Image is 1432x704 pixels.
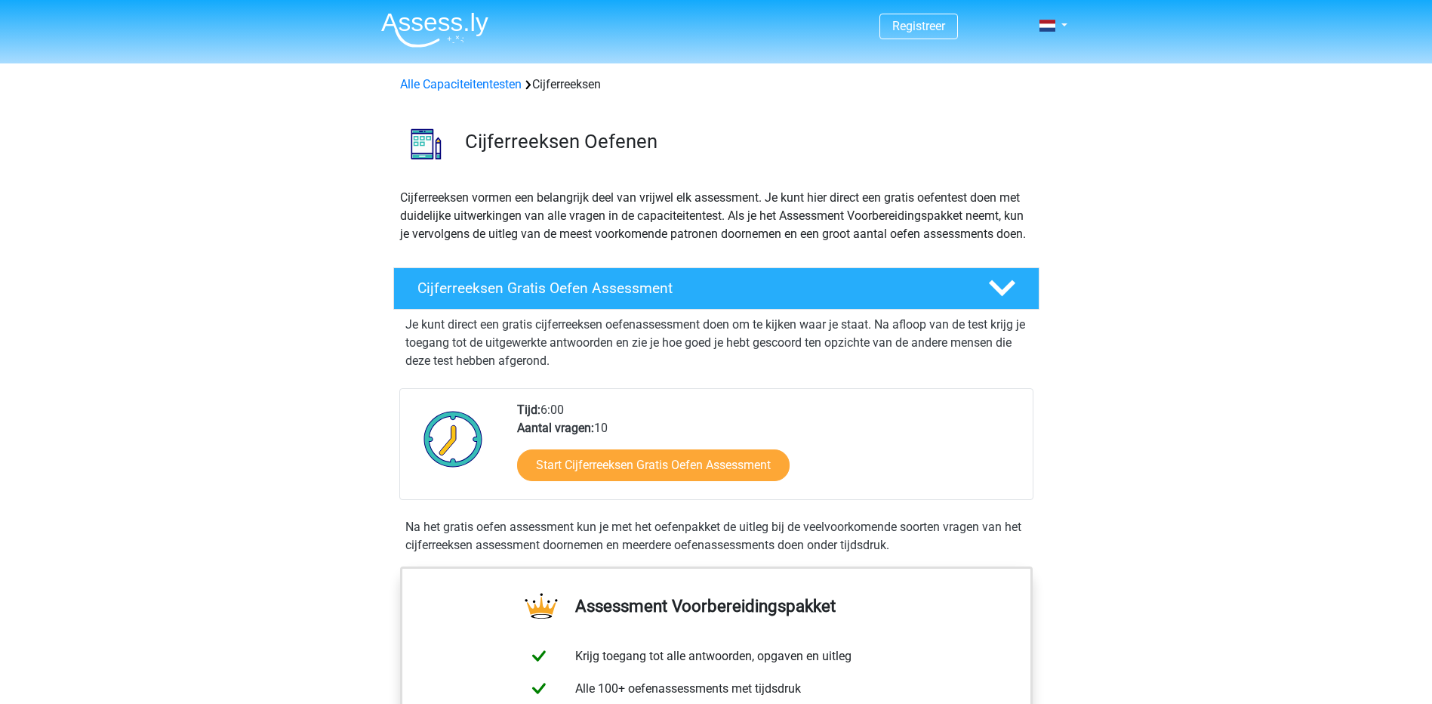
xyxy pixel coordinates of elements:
[400,77,522,91] a: Alle Capaciteitentesten
[517,449,790,481] a: Start Cijferreeksen Gratis Oefen Assessment
[399,518,1033,554] div: Na het gratis oefen assessment kun je met het oefenpakket de uitleg bij de veelvoorkomende soorte...
[892,19,945,33] a: Registreer
[394,112,458,176] img: cijferreeksen
[394,76,1039,94] div: Cijferreeksen
[405,316,1027,370] p: Je kunt direct een gratis cijferreeksen oefenassessment doen om te kijken waar je staat. Na afloo...
[506,401,1032,499] div: 6:00 10
[415,401,491,477] img: Klok
[417,279,964,297] h4: Cijferreeksen Gratis Oefen Assessment
[465,130,1027,153] h3: Cijferreeksen Oefenen
[387,267,1046,310] a: Cijferreeksen Gratis Oefen Assessment
[517,403,540,417] b: Tijd:
[400,189,1033,243] p: Cijferreeksen vormen een belangrijk deel van vrijwel elk assessment. Je kunt hier direct een grat...
[517,421,594,435] b: Aantal vragen:
[381,12,488,48] img: Assessly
